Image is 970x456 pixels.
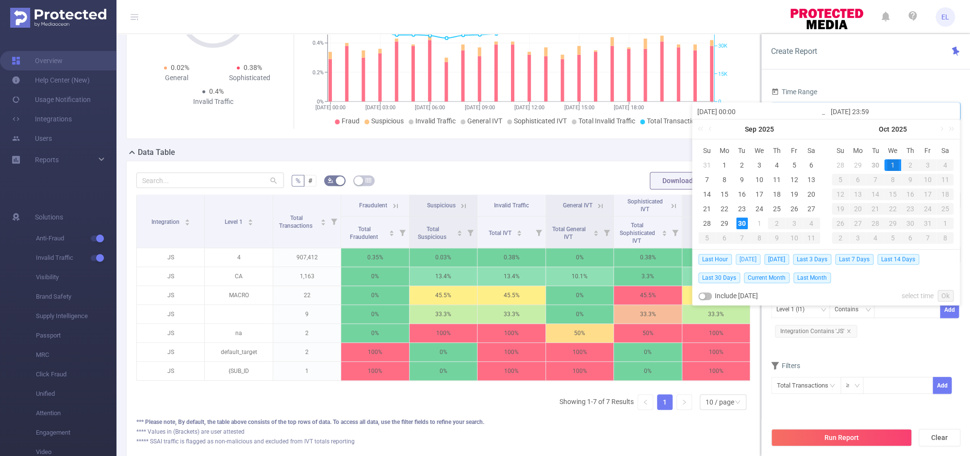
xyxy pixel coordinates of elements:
[849,188,867,200] div: 13
[736,218,748,229] div: 30
[751,202,768,216] td: September 24, 2025
[171,64,189,71] span: 0.02%
[849,203,867,215] div: 20
[36,423,116,442] span: Engagement
[884,172,902,187] td: October 8, 2025
[36,306,116,326] span: Supply Intelligence
[716,158,733,172] td: September 1, 2025
[919,187,936,202] td: October 17, 2025
[936,188,954,200] div: 18
[849,174,867,186] div: 6
[12,109,72,129] a: Integrations
[771,188,782,200] div: 18
[919,143,936,158] th: Fri
[701,218,713,229] div: 28
[901,231,919,245] td: November 6, 2025
[919,158,936,172] td: October 3, 2025
[733,231,751,245] td: October 7, 2025
[753,203,765,215] div: 24
[768,143,785,158] th: Thu
[919,188,936,200] div: 17
[753,159,765,171] div: 3
[849,143,867,158] th: Mon
[36,287,116,306] span: Brand Safety
[919,218,936,229] div: 31
[919,159,936,171] div: 3
[701,174,713,186] div: 7
[919,216,936,231] td: October 31, 2025
[36,345,116,365] span: MRC
[832,143,849,158] th: Sun
[36,268,116,287] span: Visibility
[320,218,326,223] div: Sort
[884,143,902,158] th: Wed
[832,231,849,245] td: November 2, 2025
[516,229,522,235] div: Sort
[933,377,952,394] button: Add
[901,158,919,172] td: October 2, 2025
[213,73,286,83] div: Sophisticated
[803,202,820,216] td: September 27, 2025
[788,203,800,215] div: 26
[365,104,395,111] tspan: [DATE] 03:00
[852,159,864,171] div: 29
[465,104,495,111] tspan: [DATE] 09:00
[716,143,733,158] th: Mon
[696,119,708,139] a: Last year (Control + left)
[716,172,733,187] td: September 8, 2025
[698,143,716,158] th: Sun
[936,158,954,172] td: October 4, 2025
[296,177,300,185] span: %
[627,198,662,213] span: Sophisticated IVT
[698,172,716,187] td: September 7, 2025
[658,395,672,409] a: 1
[733,202,751,216] td: September 23, 2025
[751,231,768,245] td: October 8, 2025
[785,202,803,216] td: September 26, 2025
[619,222,655,244] span: Total Sophisticated IVT
[136,172,284,188] input: Search...
[867,146,884,155] span: Tu
[650,172,720,189] button: Download PDF
[803,216,820,231] td: October 4, 2025
[884,218,902,229] div: 29
[733,216,751,231] td: September 30, 2025
[936,146,954,155] span: Sa
[831,106,954,118] input: End date
[753,218,765,229] div: 1
[736,174,748,186] div: 9
[832,188,849,200] div: 12
[247,218,253,220] i: icon: caret-up
[36,384,116,404] span: Unified
[716,187,733,202] td: September 15, 2025
[768,216,785,231] td: October 2, 2025
[719,159,730,171] div: 1
[936,172,954,187] td: October 11, 2025
[312,69,324,76] tspan: 0.2%
[849,231,867,245] td: November 3, 2025
[867,216,884,231] td: October 28, 2025
[719,174,730,186] div: 8
[494,202,529,209] span: Invalid Traffic
[36,248,116,268] span: Invalid Traffic
[736,159,748,171] div: 2
[785,158,803,172] td: September 5, 2025
[12,51,63,70] a: Overview
[359,202,387,209] span: Fraudulent
[832,202,849,216] td: October 19, 2025
[514,117,567,125] span: Sophisticated IVT
[457,229,462,232] i: icon: caret-up
[768,187,785,202] td: September 18, 2025
[718,71,727,77] tspan: 15K
[884,187,902,202] td: October 15, 2025
[901,159,919,171] div: 2
[718,43,727,50] tspan: 30K
[321,218,326,220] i: icon: caret-up
[350,226,379,240] span: Total Fraudulent
[36,326,116,345] span: Passport
[552,226,586,240] span: Total General IVT
[901,216,919,231] td: October 30, 2025
[936,231,954,245] td: November 8, 2025
[941,7,949,27] span: EL
[768,172,785,187] td: September 11, 2025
